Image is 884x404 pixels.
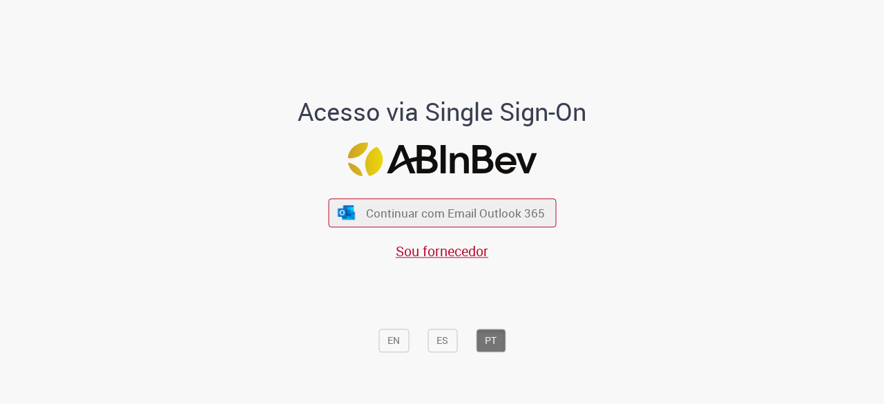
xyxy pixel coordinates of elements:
[251,99,634,126] h1: Acesso via Single Sign-On
[337,205,356,220] img: ícone Azure/Microsoft 360
[396,242,488,260] a: Sou fornecedor
[378,329,409,353] button: EN
[328,199,556,227] button: ícone Azure/Microsoft 360 Continuar com Email Outlook 365
[427,329,457,353] button: ES
[347,142,537,176] img: Logo ABInBev
[366,205,545,221] span: Continuar com Email Outlook 365
[476,329,506,353] button: PT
